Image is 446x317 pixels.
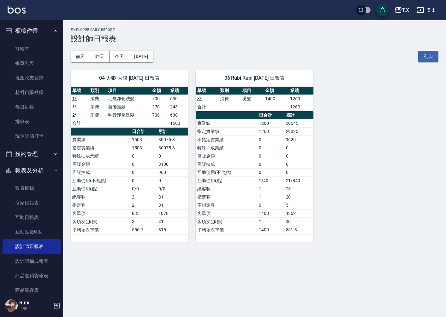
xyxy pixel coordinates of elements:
[157,144,188,152] td: 30075.3
[130,193,157,201] td: 2
[71,51,90,62] button: 前天
[284,127,313,135] td: 29025
[196,152,257,160] td: 店販金額
[130,152,157,160] td: 0
[257,119,284,127] td: 1260
[257,111,284,119] th: 日合計
[414,4,438,16] button: 登出
[71,28,438,32] h2: Employee Daily Report
[196,217,257,226] td: 客項次(服務)
[264,87,288,95] th: 金額
[157,135,188,144] td: 30075.3
[157,201,188,209] td: 31
[3,129,61,143] a: 現場電腦打卡
[169,119,188,127] td: 1503
[157,226,188,234] td: 815
[110,51,129,62] button: 今天
[203,75,306,81] span: 06 Rubi Rubi [DATE] 日報表
[130,217,157,226] td: 3
[3,56,61,71] a: 帳單列表
[257,217,284,226] td: 1
[284,193,313,201] td: 20
[257,152,284,160] td: 0
[71,152,130,160] td: 特殊抽成業績
[130,209,157,217] td: 835
[157,176,188,185] td: 0
[257,176,284,185] td: 1/40
[3,71,61,85] a: 現金收支登錄
[196,160,257,168] td: 店販抽成
[8,6,26,14] img: Logo
[19,306,51,312] p: 主管
[130,168,157,176] td: 0
[71,226,130,234] td: 平均項次單價
[71,119,89,127] td: 合計
[264,95,288,103] td: 1400
[3,283,61,297] a: 商品庫存表
[130,201,157,209] td: 2
[257,209,284,217] td: 1400
[284,176,313,185] td: 21/840
[284,217,313,226] td: 40
[169,111,188,119] td: 630
[196,87,313,111] table: a dense table
[130,160,157,168] td: 0
[218,95,241,103] td: 消費
[106,87,151,95] th: 項目
[151,95,169,103] td: 700
[151,103,169,111] td: 270
[157,185,188,193] td: 0/0
[3,181,61,195] a: 報表目錄
[71,135,130,144] td: 實業績
[241,95,264,103] td: 燙髮
[284,201,313,209] td: 5
[169,103,188,111] td: 243
[284,111,313,119] th: 累計
[3,254,61,268] a: 設計師抽成報表
[89,95,107,103] td: 消費
[3,100,61,114] a: 每日結帳
[71,201,130,209] td: 指定客
[130,128,157,136] th: 日合計
[71,193,130,201] td: 總客數
[71,168,130,176] td: 店販抽成
[129,51,153,62] button: [DATE]
[89,103,107,111] td: 消費
[376,4,389,16] button: save
[257,135,284,144] td: 0
[257,168,284,176] td: 0
[5,299,18,312] img: Person
[284,185,313,193] td: 25
[196,226,257,234] td: 平均項次單價
[284,226,313,234] td: 851.3
[3,42,61,56] a: 打帳單
[157,193,188,201] td: 31
[71,160,130,168] td: 店販金額
[196,185,257,193] td: 總客數
[151,111,169,119] td: 700
[3,239,61,254] a: 設計師日報表
[402,6,409,14] div: T.X
[106,111,151,119] td: 毛囊淨化洗髮
[3,225,61,239] a: 互助點數明細
[3,114,61,129] a: 排班表
[71,144,130,152] td: 指定實業績
[3,162,61,179] button: 報表及分析
[196,168,257,176] td: 互助使用(不含點)
[157,168,188,176] td: 960
[284,209,313,217] td: 1362
[284,119,313,127] td: 30645
[196,176,257,185] td: 互助使用(點)
[196,111,313,234] table: a dense table
[196,119,257,127] td: 實業績
[71,176,130,185] td: 互助使用(不含點)
[257,193,284,201] td: 1
[288,95,313,103] td: 1260
[257,185,284,193] td: 1
[284,160,313,168] td: 0
[157,209,188,217] td: 1078
[71,34,438,43] h3: 設計師日報表
[71,185,130,193] td: 互助使用(點)
[196,135,257,144] td: 不指定實業績
[3,146,61,162] button: 預約管理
